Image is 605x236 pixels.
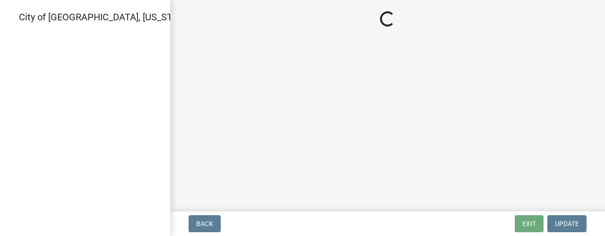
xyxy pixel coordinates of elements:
[555,220,579,227] span: Update
[19,11,191,23] span: City of [GEOGRAPHIC_DATA], [US_STATE]
[515,215,544,232] button: Exit
[547,215,587,232] button: Update
[196,220,213,227] span: Back
[189,215,221,232] button: Back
